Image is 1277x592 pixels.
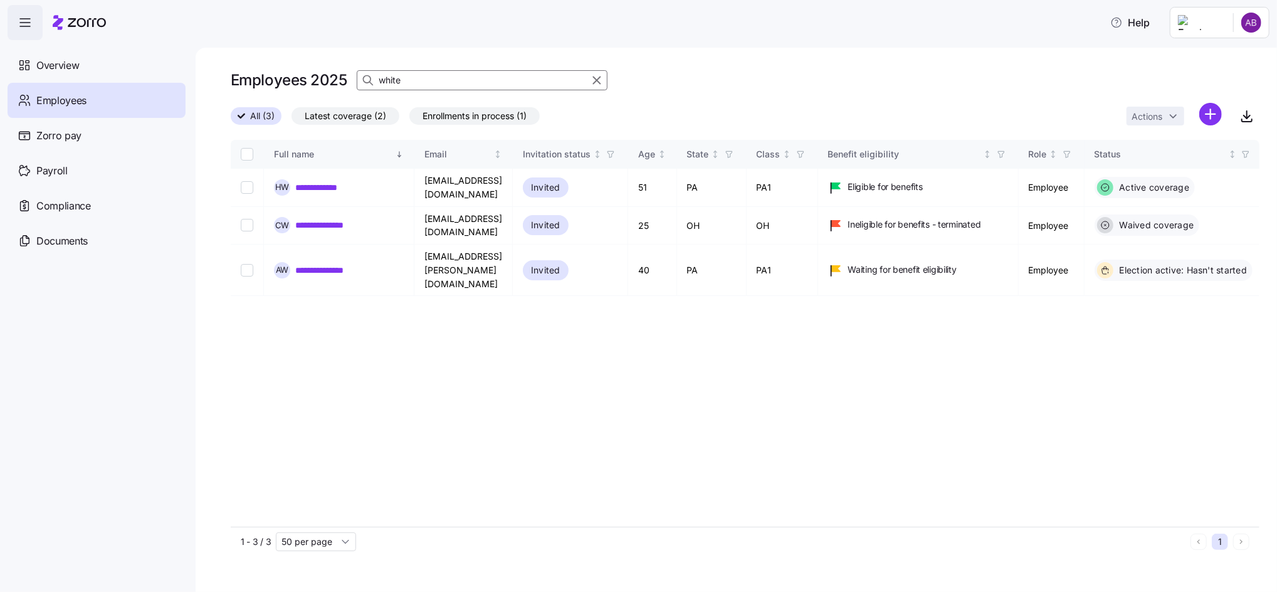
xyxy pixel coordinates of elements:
span: Election active: Hasn't started [1116,264,1248,277]
th: AgeNot sorted [628,140,677,169]
div: State [687,147,709,161]
span: Enrollments in process (1) [423,108,527,124]
span: All (3) [250,108,275,124]
td: 25 [628,207,677,245]
div: Not sorted [711,150,720,159]
div: Not sorted [782,150,791,159]
a: Employees [8,83,186,118]
span: Zorro pay [36,128,81,144]
input: Select all records [241,148,253,161]
a: Documents [8,223,186,258]
div: Not sorted [1049,150,1058,159]
svg: add icon [1199,103,1222,125]
div: Not sorted [1228,150,1237,159]
div: Email [424,147,491,161]
span: Latest coverage (2) [305,108,386,124]
span: Invited [531,180,560,195]
span: Invited [531,218,560,233]
td: PA [677,245,747,296]
button: 1 [1212,534,1228,550]
td: PA1 [747,245,818,296]
span: Employees [36,93,87,108]
div: Benefit eligibility [828,147,981,161]
td: OH [747,207,818,245]
div: Status [1095,147,1226,161]
span: Compliance [36,198,91,214]
td: PA [677,169,747,207]
td: OH [677,207,747,245]
span: Actions [1132,112,1162,121]
a: Compliance [8,188,186,223]
button: Help [1100,10,1160,35]
img: Employer logo [1178,15,1223,30]
span: C W [275,221,290,230]
span: Overview [36,58,79,73]
span: Payroll [36,163,68,179]
span: Help [1110,15,1150,30]
th: Benefit eligibilityNot sorted [818,140,1019,169]
td: Employee [1019,207,1085,245]
span: Waived coverage [1116,219,1194,231]
th: Full nameSorted descending [264,140,414,169]
td: [EMAIL_ADDRESS][DOMAIN_NAME] [414,207,513,245]
span: A W [276,266,289,274]
th: ClassNot sorted [747,140,818,169]
span: Ineligible for benefits - terminated [848,218,981,231]
td: [EMAIL_ADDRESS][DOMAIN_NAME] [414,169,513,207]
input: Search Employees [357,70,607,90]
th: RoleNot sorted [1019,140,1085,169]
span: Active coverage [1116,181,1190,194]
img: c6b7e62a50e9d1badab68c8c9b51d0dd [1241,13,1261,33]
td: [EMAIL_ADDRESS][PERSON_NAME][DOMAIN_NAME] [414,245,513,296]
div: Sorted descending [395,150,404,159]
a: Zorro pay [8,118,186,153]
th: StatusNot sorted [1085,140,1264,169]
span: Documents [36,233,88,249]
td: PA1 [747,169,818,207]
span: H W [275,183,290,191]
span: 1 - 3 / 3 [241,536,271,548]
div: Class [757,147,780,161]
th: Invitation statusNot sorted [513,140,628,169]
input: Select record 2 [241,219,253,231]
div: Full name [274,147,393,161]
div: Not sorted [493,150,502,159]
a: Payroll [8,153,186,188]
td: Employee [1019,245,1085,296]
button: Actions [1127,107,1184,125]
a: Overview [8,48,186,83]
td: Employee [1019,169,1085,207]
td: 51 [628,169,677,207]
div: Invitation status [523,147,591,161]
td: 40 [628,245,677,296]
span: Waiting for benefit eligibility [848,263,957,276]
h1: Employees 2025 [231,70,347,90]
div: Not sorted [593,150,602,159]
button: Next page [1233,534,1249,550]
input: Select record 3 [241,264,253,277]
span: Invited [531,263,560,278]
span: Eligible for benefits [848,181,923,193]
th: EmailNot sorted [414,140,513,169]
div: Not sorted [658,150,666,159]
div: Role [1029,147,1047,161]
div: Not sorted [983,150,992,159]
th: StateNot sorted [677,140,747,169]
div: Age [638,147,655,161]
button: Previous page [1190,534,1207,550]
input: Select record 1 [241,181,253,194]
